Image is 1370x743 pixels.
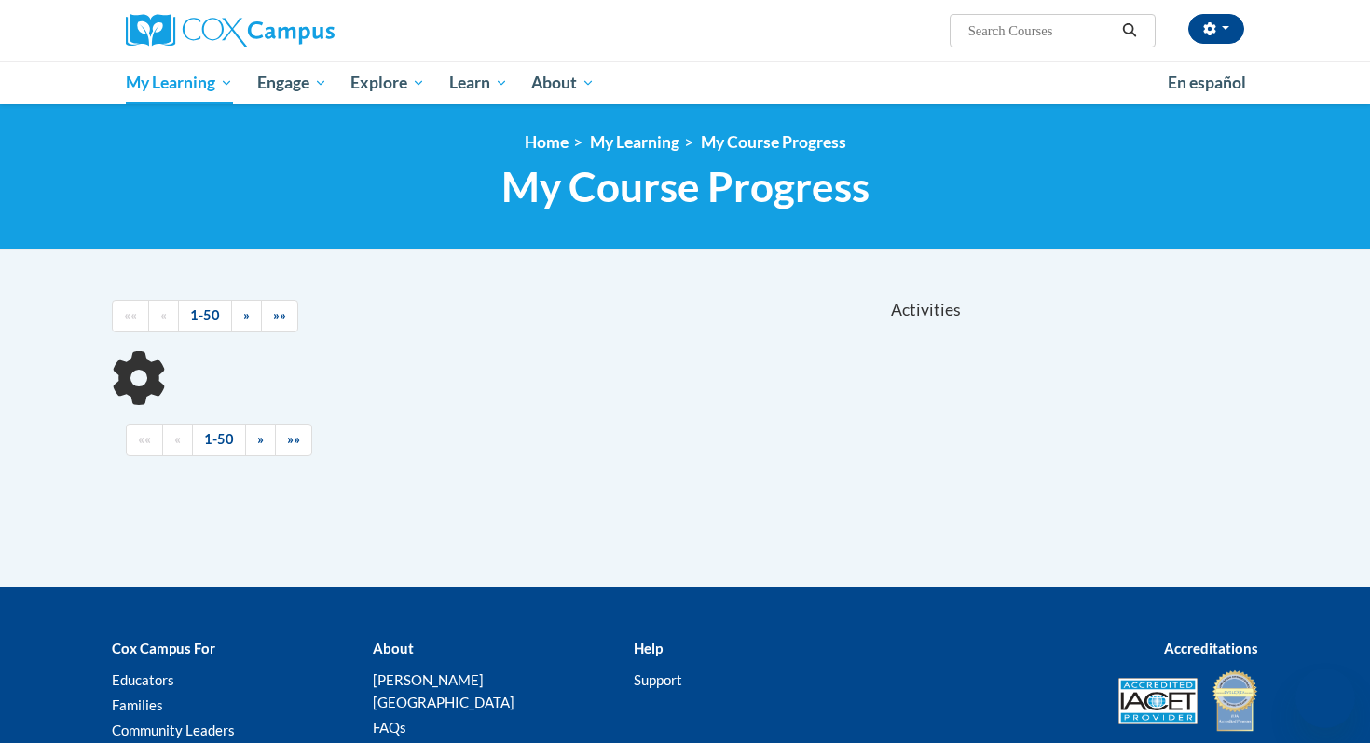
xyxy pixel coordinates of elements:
span: « [174,431,181,447]
a: Educators [112,671,174,688]
span: En español [1168,73,1246,92]
a: My Learning [114,61,245,104]
a: Begining [112,300,149,332]
a: Families [112,696,163,713]
b: Help [634,640,663,656]
b: Cox Campus For [112,640,215,656]
a: Next [231,300,262,332]
a: Previous [148,300,179,332]
a: End [261,300,298,332]
a: 1-50 [178,300,232,332]
span: Engage [257,72,327,94]
input: Search Courses [966,20,1116,42]
div: Main menu [98,61,1272,104]
span: «« [138,431,151,447]
b: About [373,640,414,656]
img: Accredited IACET® Provider [1118,678,1198,724]
iframe: Button to launch messaging window [1295,669,1355,728]
a: Next [245,424,276,456]
span: My Learning [126,72,233,94]
a: Learn [437,61,520,104]
button: Search [1116,20,1144,42]
a: Engage [245,61,339,104]
a: Home [525,132,569,152]
a: [PERSON_NAME][GEOGRAPHIC_DATA] [373,671,514,710]
span: Learn [449,72,508,94]
a: 1-50 [192,424,246,456]
span: Activities [891,300,961,320]
b: Accreditations [1164,640,1258,656]
a: En español [1156,63,1258,102]
a: FAQs [373,719,406,736]
span: « [160,307,167,323]
a: Begining [126,424,163,456]
img: Cox Campus [126,14,335,47]
span: My Course Progress [501,162,870,211]
span: »» [273,307,286,323]
a: My Course Progress [701,132,846,152]
span: About [531,72,595,94]
button: Account Settings [1188,14,1244,44]
span: »» [287,431,300,447]
span: Explore [350,72,425,94]
a: Support [634,671,682,688]
a: About [520,61,608,104]
span: «« [124,307,137,323]
img: IDA® Accredited [1212,669,1258,734]
a: Community Leaders [112,722,235,738]
span: » [257,431,264,447]
span: » [243,307,250,323]
a: Explore [338,61,437,104]
a: End [275,424,312,456]
a: Cox Campus [126,14,480,47]
a: My Learning [590,132,679,152]
a: Previous [162,424,193,456]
